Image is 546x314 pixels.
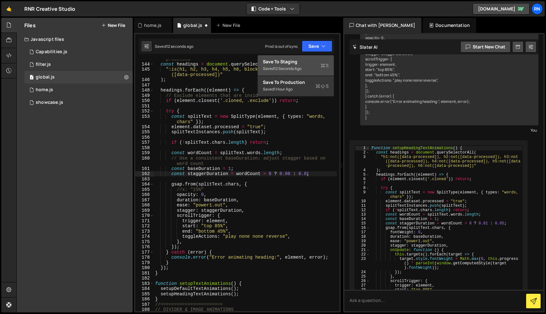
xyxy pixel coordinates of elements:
[423,18,476,33] div: Documentation
[135,255,154,260] div: 178
[355,270,370,274] div: 24
[135,229,154,234] div: 173
[355,173,370,177] div: 5
[355,226,370,230] div: 16
[135,140,154,145] div: 157
[24,84,133,96] div: 2785/4730.js
[258,55,334,76] button: Save to StagingS Saved12 seconds ago
[302,41,332,52] button: Save
[135,192,154,198] div: 166
[135,260,154,266] div: 179
[36,74,55,80] div: global.js
[362,127,537,134] div: You
[135,244,154,250] div: 176
[135,93,154,98] div: 149
[355,177,370,181] div: 6
[24,46,133,58] div: 2785/32613.js
[101,23,125,28] button: New File
[135,234,154,239] div: 174
[274,66,301,71] div: 12 seconds ago
[216,22,243,28] div: New File
[355,155,370,168] div: 3
[30,75,33,80] span: 1
[135,109,154,114] div: 152
[135,198,154,203] div: 167
[24,71,133,84] div: 2785/4729.js
[265,44,298,49] div: Prod is out of sync
[135,203,154,208] div: 168
[135,292,154,297] div: 185
[135,265,154,271] div: 180
[460,41,511,53] button: Start new chat
[24,96,133,109] div: 2785/36237.js
[135,166,154,172] div: 161
[135,213,154,218] div: 170
[531,3,543,15] div: RN
[135,302,154,307] div: 187
[355,235,370,239] div: 18
[355,181,370,186] div: 7
[355,283,370,288] div: 27
[355,150,370,155] div: 2
[135,129,154,135] div: 155
[355,288,370,292] div: 28
[355,186,370,190] div: 8
[355,279,370,283] div: 26
[263,79,329,85] div: Save to Production
[355,274,370,279] div: 25
[355,190,370,199] div: 9
[258,76,334,97] button: Save to ProductionS Saved1 hour ago
[135,182,154,187] div: 164
[355,257,370,270] div: 23
[24,5,75,13] div: RNR Creative Studio
[135,83,154,88] div: 147
[135,250,154,255] div: 177
[343,18,422,33] div: Chat with [PERSON_NAME]
[355,248,370,252] div: 21
[355,243,370,248] div: 20
[135,307,154,312] div: 188
[36,100,63,105] div: showcase.js
[135,67,154,77] div: 145
[17,33,133,46] div: Javascript files
[355,221,370,226] div: 15
[355,146,370,150] div: 1
[135,286,154,292] div: 184
[135,239,154,245] div: 175
[1,1,17,16] a: 🤙
[24,58,133,71] div: 2785/35735.js
[135,104,154,109] div: 151
[135,218,154,224] div: 171
[355,208,370,212] div: 12
[36,49,67,55] div: Capabilities.js
[135,135,154,140] div: 156
[135,98,154,104] div: 150
[135,271,154,276] div: 181
[135,281,154,286] div: 183
[135,150,154,156] div: 159
[321,62,329,69] span: S
[355,230,370,235] div: 17
[24,22,36,29] h2: Files
[135,276,154,281] div: 182
[135,177,154,182] div: 163
[355,204,370,208] div: 11
[355,199,370,204] div: 10
[183,22,202,28] div: global.js
[135,297,154,302] div: 186
[355,252,370,257] div: 22
[355,168,370,173] div: 4
[473,3,530,15] a: [DOMAIN_NAME]
[263,59,329,65] div: Save to Staging
[135,156,154,166] div: 160
[135,114,154,124] div: 153
[316,83,329,89] span: S
[135,187,154,192] div: 165
[263,85,329,93] div: Saved
[135,208,154,213] div: 169
[135,124,154,130] div: 154
[155,44,193,49] div: Saved
[36,62,51,67] div: filter.js
[135,171,154,177] div: 162
[355,239,370,243] div: 19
